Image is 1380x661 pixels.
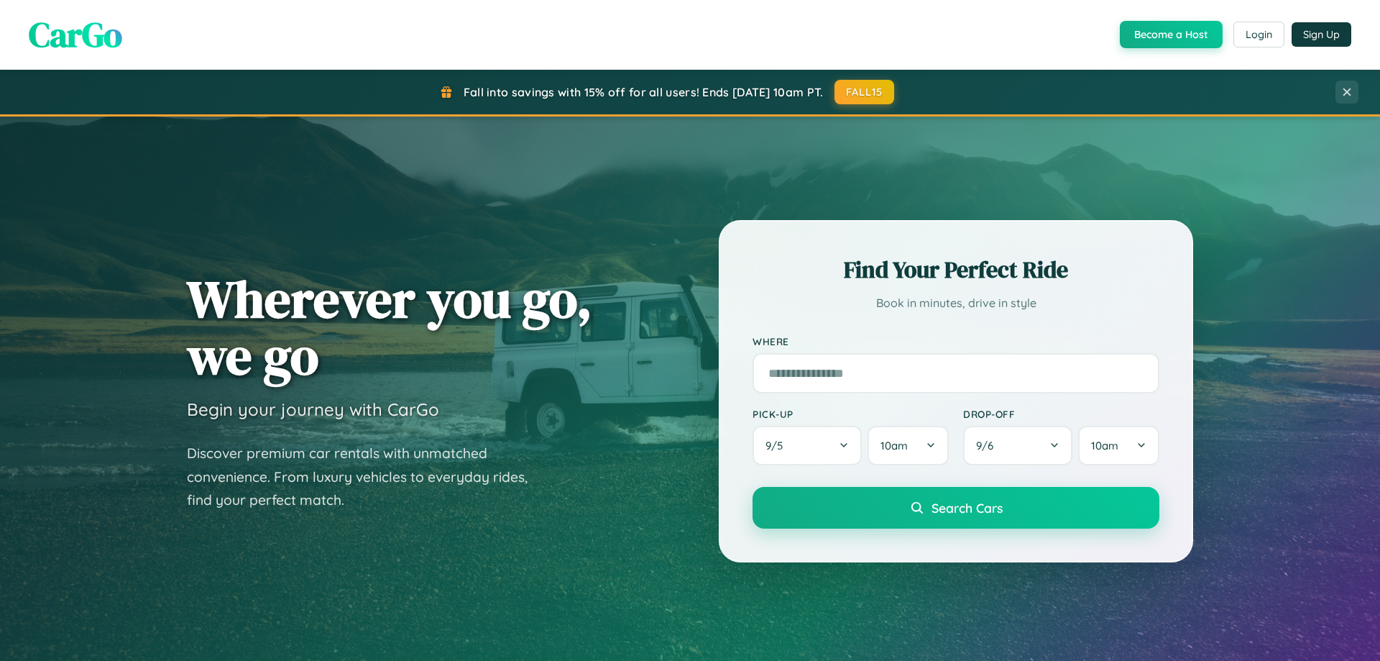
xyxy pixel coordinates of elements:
[753,487,1159,529] button: Search Cars
[868,426,949,465] button: 10am
[834,80,895,104] button: FALL15
[931,500,1003,516] span: Search Cars
[29,11,122,58] span: CarGo
[187,442,546,512] p: Discover premium car rentals with unmatched convenience. From luxury vehicles to everyday rides, ...
[1292,22,1351,47] button: Sign Up
[963,408,1159,420] label: Drop-off
[963,426,1072,465] button: 9/6
[753,293,1159,314] p: Book in minutes, drive in style
[753,335,1159,347] label: Where
[880,439,908,452] span: 10am
[753,426,862,465] button: 9/5
[1091,439,1118,452] span: 10am
[464,85,824,99] span: Fall into savings with 15% off for all users! Ends [DATE] 10am PT.
[187,270,592,384] h1: Wherever you go, we go
[765,439,790,452] span: 9 / 5
[1120,21,1223,48] button: Become a Host
[976,439,1000,452] span: 9 / 6
[1233,22,1284,47] button: Login
[753,408,949,420] label: Pick-up
[753,254,1159,286] h2: Find Your Perfect Ride
[187,398,439,420] h3: Begin your journey with CarGo
[1078,426,1159,465] button: 10am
